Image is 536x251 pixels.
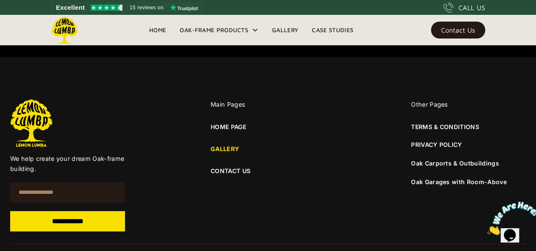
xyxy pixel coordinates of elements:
a: CALL US [443,3,485,13]
a: CONTACT US [211,166,325,176]
iframe: chat widget [483,198,536,238]
a: Gallery [265,24,305,36]
a: GALLERY [211,144,325,154]
div: Other Pages [411,99,526,110]
span: Excellent [56,3,85,13]
a: Contact Us [431,22,485,39]
a: PRIVACY POLICY [411,140,462,149]
a: Oak Garages with Room-Above [411,178,507,185]
div: CALL US [458,3,485,13]
form: Email Form [10,182,125,232]
img: Chat attention grabber [3,3,56,37]
a: HOME PAGE [211,122,246,132]
a: TERMS & CONDITIONS [411,122,479,132]
span: 1 [3,3,7,11]
img: Trustpilot logo [170,4,198,11]
div: Oak-Frame Products [173,15,265,45]
a: Home [142,24,173,36]
p: We help create your dream Oak-frame building. [10,154,125,174]
span: 15 reviews on [130,3,164,13]
img: Trustpilot 4.5 stars [91,5,122,11]
div: Oak-Frame Products [180,25,248,35]
a: See Lemon Lumba reviews on Trustpilot [51,2,204,14]
div: Main Pages [211,99,325,110]
a: Case Studies [305,24,360,36]
a: Oak Carports & Outbuildings [411,160,499,167]
div: Contact Us [441,27,475,33]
